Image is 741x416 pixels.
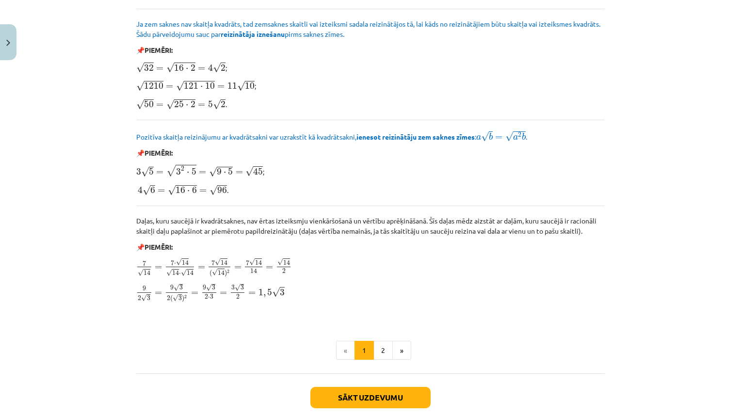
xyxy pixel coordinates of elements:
span: = [156,67,163,71]
span: 10 [205,82,215,89]
span: = [217,85,225,89]
span: 2 [518,132,521,137]
span: 6 [192,187,197,193]
span: ( [170,295,173,303]
span: √ [249,258,255,266]
span: = [266,266,273,270]
span: a [476,135,481,140]
span: √ [168,185,176,195]
span: 2 [221,64,226,71]
span: 2 [184,295,187,298]
span: 7 [143,261,146,266]
span: 14 [250,269,257,274]
span: 2 [167,296,170,301]
span: √ [272,287,280,297]
span: 4 [208,64,213,71]
span: = [236,171,243,175]
span: 2 [191,101,195,108]
span: = [156,103,163,107]
span: √ [209,185,217,195]
span: = [199,171,206,175]
span: √ [176,81,184,91]
span: √ [505,131,513,142]
span: 5 [192,168,196,175]
span: √ [166,269,172,276]
span: ⋅ [174,263,176,265]
span: 5 [267,289,272,296]
span: 2 [181,166,184,171]
span: √ [143,185,150,195]
span: √ [136,81,144,91]
span: 25 [174,101,184,108]
span: 3 [136,168,141,175]
span: √ [141,294,147,302]
span: , [263,292,266,297]
span: √ [166,63,174,73]
span: 14 [221,260,227,265]
span: ( [209,270,212,277]
p: 📌 [136,45,605,55]
span: 14 [283,260,290,265]
span: 3 [178,296,182,301]
span: √ [206,284,212,291]
b: PIEMĒRI: [145,148,173,157]
span: = [191,291,198,295]
span: = [220,291,227,295]
b: ienesot reizinātāju zem saknes zīmes [356,132,475,141]
span: = [198,266,205,270]
span: = [234,266,242,270]
span: 96 [217,187,227,193]
span: 16 [174,64,184,71]
span: = [155,266,162,270]
span: = [155,291,162,295]
p: ; [136,164,605,177]
span: √ [212,269,218,276]
span: √ [213,63,221,73]
span: √ [138,269,144,276]
span: 9 [203,285,206,290]
span: 2 [138,296,141,301]
span: ⋅ [186,68,188,71]
span: 7 [171,260,174,265]
span: = [199,189,207,193]
span: 7 [246,260,249,265]
p: ; [136,79,605,92]
span: √ [166,165,176,176]
span: 14 [187,270,193,275]
span: 9 [217,168,222,175]
span: ⋅ [187,172,189,175]
span: 1 [258,289,263,296]
span: 11 [227,82,237,89]
span: = [495,136,502,140]
b: reizinātāja iznešanu [221,30,285,38]
span: 2 [227,270,229,273]
span: 2 [282,269,286,273]
span: 3 [280,289,285,296]
p: . [136,183,605,196]
b: PIEMĒRI: [145,46,173,54]
span: = [198,103,205,107]
span: 3 [231,285,235,290]
span: √ [235,284,241,291]
span: = [166,85,173,89]
span: 1210 [144,82,163,89]
span: Ja zem saknes nav skaitļa kvadrāts, tad zemsaknes skaitli vai izteiksmi sadala reizinātājos tā, l... [136,19,600,38]
span: ⋅ [200,86,203,89]
span: 14 [182,260,189,265]
span: 9 [143,286,146,291]
p: 📌 [136,242,605,252]
span: 3 [241,285,244,290]
span: 5 [228,168,233,175]
span: 7 [211,260,215,265]
span: √ [136,99,144,110]
span: ⋅ [187,190,190,193]
nav: Page navigation example [136,341,605,360]
p: Daļas, kuru saucējā ir kvadrātsaknes, nav ērtas izteiksmju vienkāršošanā un vērtību aprēķināšanā.... [136,216,605,236]
span: b [489,133,493,140]
span: a [513,135,518,140]
span: 14 [172,270,179,275]
span: 3 [147,296,150,301]
span: √ [215,258,221,266]
span: ⋅ [179,273,181,275]
span: √ [209,167,217,177]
